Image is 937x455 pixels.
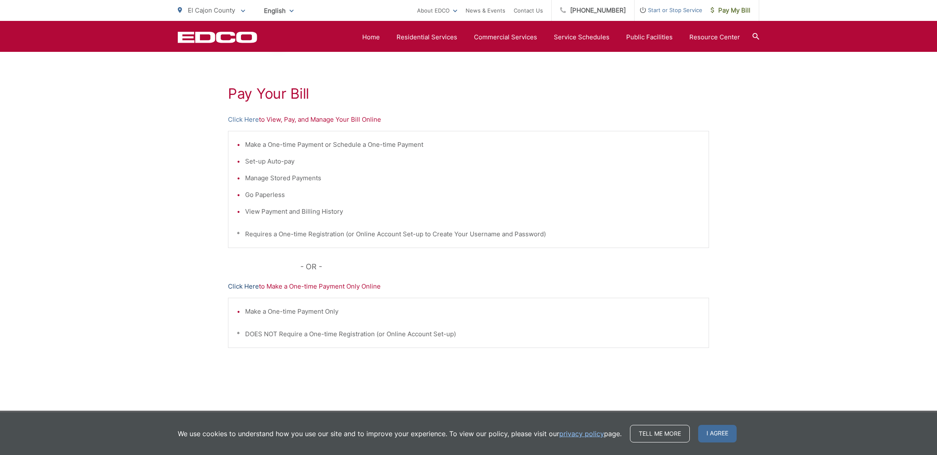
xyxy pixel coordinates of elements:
p: * DOES NOT Require a One-time Registration (or Online Account Set-up) [237,329,700,339]
li: Make a One-time Payment Only [245,307,700,317]
a: Public Facilities [626,32,673,42]
a: Click Here [228,281,259,291]
a: Tell me more [630,425,690,442]
li: Make a One-time Payment or Schedule a One-time Payment [245,140,700,150]
a: privacy policy [559,429,604,439]
a: About EDCO [417,5,457,15]
li: Go Paperless [245,190,700,200]
span: I agree [698,425,737,442]
a: Home [362,32,380,42]
a: Residential Services [397,32,457,42]
li: View Payment and Billing History [245,207,700,217]
a: EDCD logo. Return to the homepage. [178,31,257,43]
li: Manage Stored Payments [245,173,700,183]
li: Set-up Auto-pay [245,156,700,166]
a: Resource Center [689,32,740,42]
a: Contact Us [514,5,543,15]
p: * Requires a One-time Registration (or Online Account Set-up to Create Your Username and Password) [237,229,700,239]
a: Click Here [228,115,259,125]
a: News & Events [466,5,505,15]
p: to Make a One-time Payment Only Online [228,281,709,291]
a: Service Schedules [554,32,609,42]
p: We use cookies to understand how you use our site and to improve your experience. To view our pol... [178,429,622,439]
h1: Pay Your Bill [228,85,709,102]
span: English [258,3,300,18]
span: Pay My Bill [711,5,750,15]
p: to View, Pay, and Manage Your Bill Online [228,115,709,125]
span: El Cajon County [188,6,235,14]
p: - OR - [300,261,709,273]
a: Commercial Services [474,32,537,42]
